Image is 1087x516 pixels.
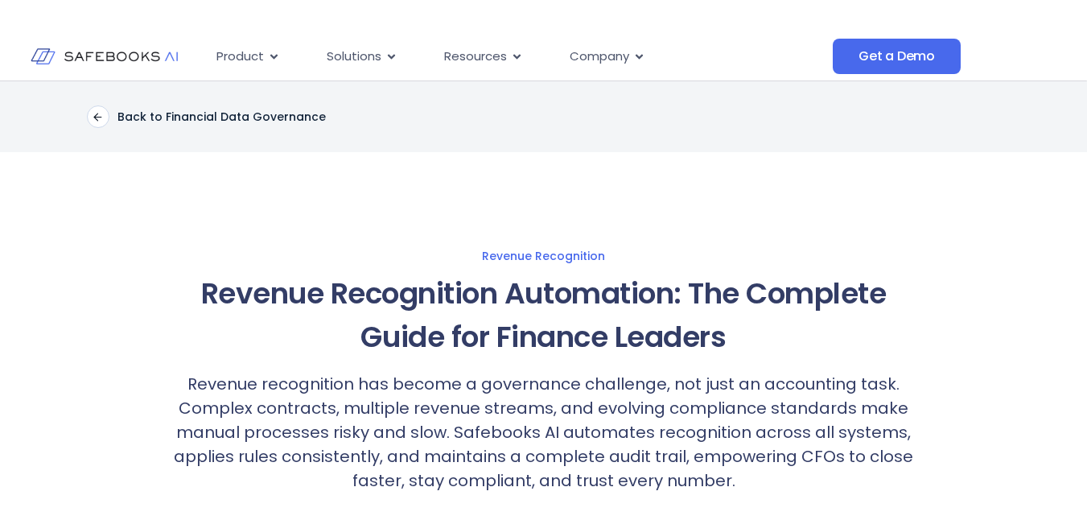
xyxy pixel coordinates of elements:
[570,47,629,66] span: Company
[164,372,924,493] p: Revenue recognition has become a governance challenge, not just an accounting task. Complex contr...
[204,41,833,72] div: Menu Toggle
[858,48,935,64] span: Get a Demo
[204,41,833,72] nav: Menu
[117,109,326,124] p: Back to Financial Data Governance
[833,39,961,74] a: Get a Demo
[164,272,924,359] h1: Revenue Recognition Automation: The Complete Guide for Finance Leaders
[327,47,381,66] span: Solutions
[16,249,1071,263] a: Revenue Recognition
[87,105,326,128] a: Back to Financial Data Governance
[216,47,264,66] span: Product
[444,47,507,66] span: Resources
